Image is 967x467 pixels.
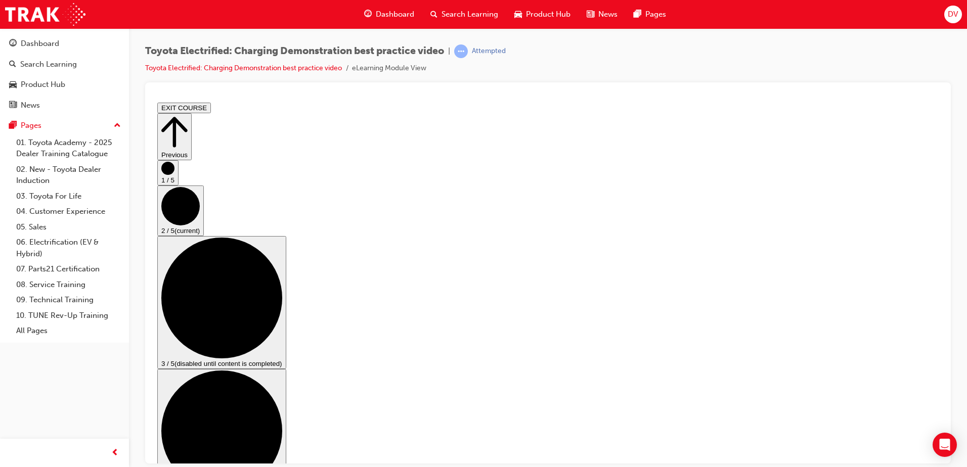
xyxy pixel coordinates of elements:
[634,8,641,21] span: pages-icon
[114,119,121,132] span: up-icon
[5,3,85,26] img: Trak
[579,4,626,25] a: news-iconNews
[526,9,570,20] span: Product Hub
[587,8,594,21] span: news-icon
[8,78,21,85] span: 1 / 5
[422,4,506,25] a: search-iconSearch Learning
[12,204,125,219] a: 04. Customer Experience
[12,277,125,293] a: 08. Service Training
[145,64,342,72] a: Toyota Electrified: Charging Demonstration best practice video
[9,121,17,130] span: pages-icon
[8,128,21,136] span: 2 / 5
[111,447,119,459] span: prev-icon
[21,100,40,111] div: News
[4,32,125,116] button: DashboardSearch LearningProduct HubNews
[12,308,125,323] a: 10. TUNE Rev-Up Training
[4,137,133,270] button: 3 / 5(disabled until content is completed)
[442,9,498,20] span: Search Learning
[9,80,17,89] span: car-icon
[4,116,125,135] button: Pages
[8,53,34,60] span: Previous
[12,135,125,162] a: 01. Toyota Academy - 2025 Dealer Training Catalogue
[364,8,372,21] span: guage-icon
[4,62,25,87] button: 1 / 5
[12,162,125,189] a: 02. New - Toyota Dealer Induction
[472,46,506,56] div: Attempted
[598,9,618,20] span: News
[12,292,125,308] a: 09. Technical Training
[12,323,125,339] a: All Pages
[514,8,522,21] span: car-icon
[430,8,437,21] span: search-icon
[356,4,422,25] a: guage-iconDashboard
[9,101,17,110] span: news-icon
[448,45,450,57] span: |
[12,219,125,235] a: 05. Sales
[21,120,41,131] div: Pages
[21,38,59,50] div: Dashboard
[12,235,125,261] a: 06. Electrification (EV & Hybrid)
[8,261,21,269] span: 3 / 5
[12,261,125,277] a: 07. Parts21 Certification
[4,96,125,115] a: News
[352,63,426,74] li: eLearning Module View
[626,4,674,25] a: pages-iconPages
[376,9,414,20] span: Dashboard
[21,79,65,90] div: Product Hub
[20,59,77,70] div: Search Learning
[4,34,125,53] a: Dashboard
[4,4,58,15] button: EXIT COURSE
[4,15,38,62] button: Previous
[948,9,958,20] span: DV
[933,433,957,457] div: Open Intercom Messenger
[9,39,17,49] span: guage-icon
[506,4,579,25] a: car-iconProduct Hub
[645,9,666,20] span: Pages
[12,189,125,204] a: 03. Toyota For Life
[4,55,125,74] a: Search Learning
[4,87,51,137] button: 2 / 5(current)
[4,75,125,94] a: Product Hub
[454,44,468,58] span: learningRecordVerb_ATTEMPT-icon
[9,60,16,69] span: search-icon
[944,6,962,23] button: DV
[145,45,444,57] span: Toyota Electrified: Charging Demonstration best practice video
